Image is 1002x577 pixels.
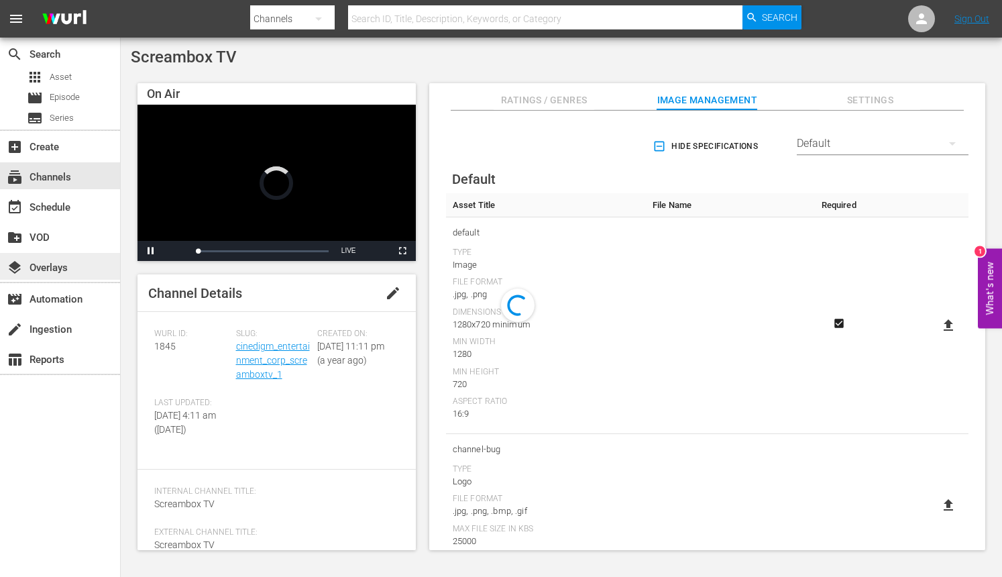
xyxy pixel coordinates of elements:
[377,277,409,309] button: edit
[317,329,392,339] span: Created On:
[27,90,43,106] span: Episode
[453,307,639,318] div: Dimensions
[335,241,362,261] button: Seek to live, currently behind live
[7,139,23,155] span: Create
[7,46,23,62] span: Search
[650,127,763,165] button: Hide Specifications
[453,277,639,288] div: File Format
[154,329,229,339] span: Wurl ID:
[7,169,23,185] span: Channels
[27,69,43,85] span: Asset
[978,249,1002,329] button: Open Feedback Widget
[236,341,310,380] a: cinedigm_entertainment_corp_screamboxtv_1
[236,329,311,339] span: Slug:
[7,291,23,307] span: Automation
[50,70,72,84] span: Asset
[317,341,384,366] span: [DATE] 11:11 pm (a year ago)
[154,539,215,550] span: Screambox TV
[147,87,180,101] span: On Air
[453,378,639,391] div: 720
[657,92,757,109] span: Image Management
[362,241,389,261] button: Picture-in-Picture
[148,285,242,301] span: Channel Details
[453,524,639,535] div: Max File Size In Kbs
[154,527,392,538] span: External Channel Title:
[452,171,496,187] span: Default
[50,111,74,125] span: Series
[198,250,329,252] div: Progress Bar
[453,475,639,488] div: Logo
[453,367,639,378] div: Min Height
[655,140,758,154] span: Hide Specifications
[154,410,216,435] span: [DATE] 4:11 am ([DATE])
[453,248,639,258] div: Type
[453,348,639,361] div: 1280
[797,125,968,162] div: Default
[341,247,356,254] span: LIVE
[954,13,989,24] a: Sign Out
[453,407,639,421] div: 16:9
[453,505,639,518] div: .jpg, .png, .bmp, .gif
[27,110,43,126] span: Series
[453,224,639,242] span: default
[820,92,920,109] span: Settings
[742,5,801,30] button: Search
[453,535,639,548] div: 25000
[814,193,863,217] th: Required
[7,229,23,246] span: VOD
[154,499,215,509] span: Screambox TV
[137,105,416,261] div: Video Player
[131,48,237,66] span: Screambox TV
[975,246,985,257] div: 1
[446,193,646,217] th: Asset Title
[453,258,639,272] div: Image
[453,494,639,505] div: File Format
[453,397,639,407] div: Aspect Ratio
[453,337,639,348] div: Min Width
[154,486,392,497] span: Internal Channel Title:
[453,288,639,301] div: .jpg, .png
[453,464,639,475] div: Type
[154,398,229,409] span: Last Updated:
[831,317,847,329] svg: Required
[137,241,164,261] button: Pause
[8,11,24,27] span: menu
[7,199,23,215] span: Schedule
[646,193,814,217] th: File Name
[32,3,97,35] img: ans4CAIJ8jUAAAAAAAAAAAAAAAAAAAAAAAAgQb4GAAAAAAAAAAAAAAAAAAAAAAAAJMjXAAAAAAAAAAAAAAAAAAAAAAAAgAT5G...
[7,260,23,276] span: Overlays
[494,92,594,109] span: Ratings / Genres
[453,441,639,458] span: channel-bug
[154,341,176,352] span: 1845
[389,241,416,261] button: Fullscreen
[385,285,401,301] span: edit
[7,352,23,368] span: Reports
[7,321,23,337] span: Ingestion
[453,318,639,331] div: 1280x720 minimum
[762,5,797,30] span: Search
[50,91,80,104] span: Episode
